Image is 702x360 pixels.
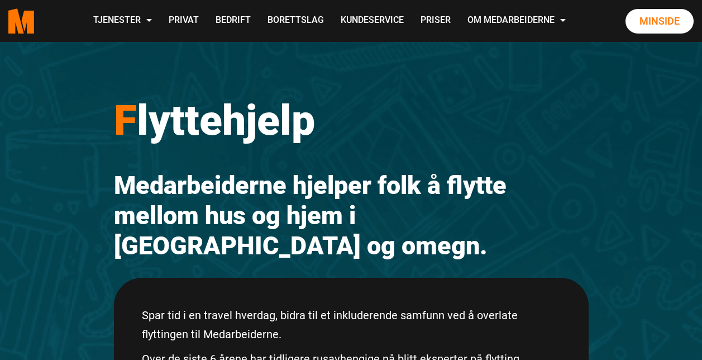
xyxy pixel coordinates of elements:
[207,1,259,41] a: Bedrift
[332,1,412,41] a: Kundeservice
[412,1,459,41] a: Priser
[160,1,207,41] a: Privat
[142,306,561,344] p: Spar tid i en travel hverdag, bidra til et inkluderende samfunn ved å overlate flyttingen til Med...
[459,1,574,41] a: Om Medarbeiderne
[625,9,694,34] a: Minside
[114,96,137,145] span: F
[259,1,332,41] a: Borettslag
[114,170,589,261] h2: Medarbeiderne hjelper folk å flytte mellom hus og hjem i [GEOGRAPHIC_DATA] og omegn.
[85,1,160,41] a: Tjenester
[114,95,589,145] h1: lyttehjelp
